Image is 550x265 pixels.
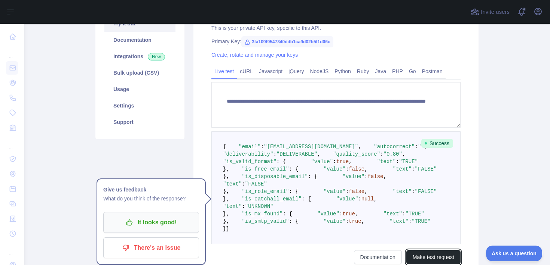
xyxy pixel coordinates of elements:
span: "is_valid_format" [223,159,276,165]
span: : [396,159,399,165]
span: : { [289,188,298,194]
span: }, [223,211,229,217]
span: , [355,211,358,217]
span: "text" [384,211,402,217]
span: : { [283,211,292,217]
span: "is_smtp_valid" [242,218,289,224]
span: "deliverability" [223,151,273,157]
span: "FALSE" [415,188,437,194]
span: "value" [324,218,346,224]
div: ... [6,45,18,60]
a: jQuery [285,65,307,77]
span: }, [223,188,229,194]
div: ... [6,242,18,257]
span: "value" [311,159,333,165]
span: : [380,151,383,157]
span: false [349,166,364,172]
span: "value" [317,211,339,217]
span: : { [289,218,298,224]
span: : [346,166,349,172]
span: } [223,226,226,232]
span: } [226,226,229,232]
button: Invite users [469,6,511,18]
span: , [374,196,377,202]
a: Usage [104,81,175,97]
span: : [415,144,418,150]
a: Java [372,65,389,77]
span: "0.80" [384,151,402,157]
span: "FALSE" [245,181,267,187]
a: Settings [104,97,175,114]
a: Postman [419,65,446,77]
span: }, [223,218,229,224]
span: : [333,159,336,165]
span: "" [418,144,424,150]
span: "TRUE" [405,211,424,217]
span: "is_disposable_email" [242,174,308,180]
span: "text" [393,188,412,194]
span: "quality_score" [333,151,380,157]
span: false [349,188,364,194]
span: New [148,53,165,60]
span: , [364,166,367,172]
span: true [342,211,355,217]
span: Invite users [481,8,510,16]
span: , [361,218,364,224]
span: : [242,203,245,209]
span: "text" [223,203,242,209]
span: : [346,188,349,194]
div: This is your private API key, specific to this API. [211,24,461,32]
span: : [412,188,415,194]
a: Go [406,65,419,77]
span: : [346,218,349,224]
a: PHP [389,65,406,77]
span: }, [223,174,229,180]
span: : [412,166,415,172]
span: , [402,151,405,157]
span: "value" [342,174,364,180]
h1: Give us feedback [103,185,199,194]
span: , [364,188,367,194]
span: "TRUE" [399,159,418,165]
span: : { [302,196,311,202]
span: false [368,174,384,180]
span: null [361,196,374,202]
span: Success [421,139,453,148]
span: "is_free_email" [242,166,289,172]
div: ... [6,136,18,151]
span: "DELIVERABLE" [276,151,317,157]
span: { [223,144,226,150]
span: : { [289,166,298,172]
span: "FALSE" [415,166,437,172]
span: "email" [239,144,261,150]
span: : [261,144,264,150]
a: Support [104,114,175,130]
span: "value" [336,196,358,202]
span: "is_role_email" [242,188,289,194]
span: "value" [324,166,346,172]
button: Make test request [406,250,461,264]
span: "is_mx_found" [242,211,282,217]
span: , [317,151,320,157]
span: "is_catchall_email" [242,196,302,202]
span: }, [223,166,229,172]
a: Integrations New [104,48,175,65]
a: NodeJS [307,65,331,77]
a: Javascript [256,65,285,77]
a: Ruby [354,65,372,77]
span: "UNKNOWN" [245,203,274,209]
span: , [358,144,361,150]
a: Python [331,65,354,77]
a: cURL [237,65,256,77]
div: Primary Key: [211,38,461,45]
span: : [402,211,405,217]
span: "text" [389,218,408,224]
span: : [339,211,342,217]
span: true [349,218,361,224]
span: , [349,159,352,165]
p: What do you think of the response? [103,194,199,203]
a: Documentation [104,32,175,48]
span: true [336,159,349,165]
span: }, [223,196,229,202]
a: Live test [211,65,237,77]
